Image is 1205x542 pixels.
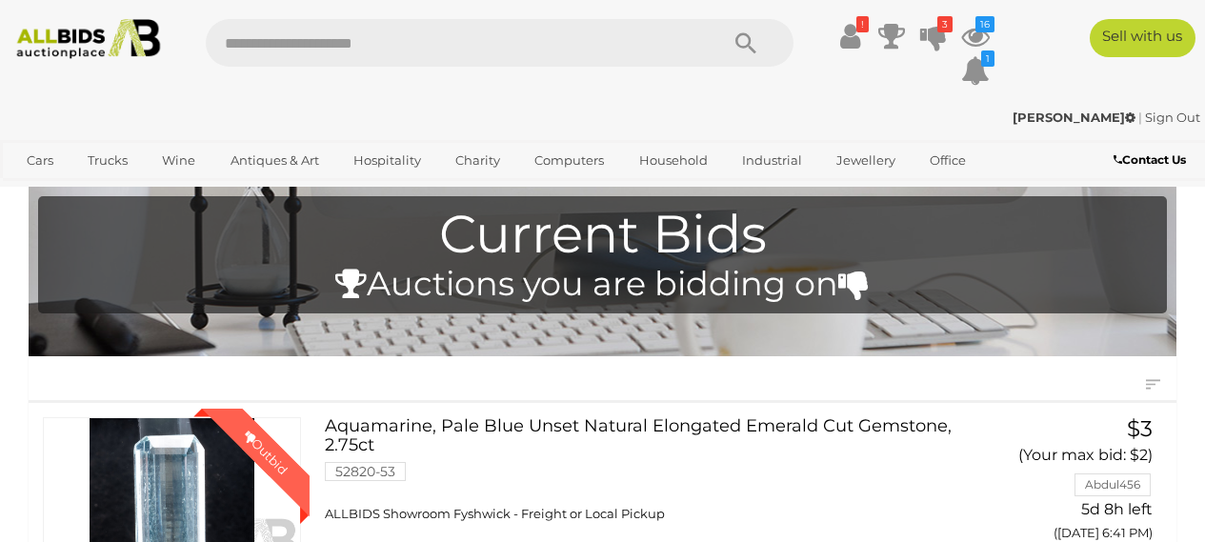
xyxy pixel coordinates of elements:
i: 1 [981,50,994,67]
span: | [1138,110,1142,125]
a: Office [917,145,978,176]
a: Cars [14,145,66,176]
h1: Current Bids [48,206,1157,264]
a: Contact Us [1114,150,1191,171]
a: Household [627,145,720,176]
a: Antiques & Art [218,145,331,176]
a: Industrial [730,145,814,176]
div: Outbid [222,409,310,496]
a: Sign Out [1145,110,1200,125]
a: Sports [14,176,78,208]
a: Charity [443,145,512,176]
a: Trucks [75,145,140,176]
a: Jewellery [824,145,908,176]
a: Sell with us [1090,19,1195,57]
a: [PERSON_NAME] [1013,110,1138,125]
b: Contact Us [1114,152,1186,167]
img: Allbids.com.au [9,19,168,59]
a: 16 [961,19,990,53]
strong: [PERSON_NAME] [1013,110,1135,125]
a: 3 [919,19,948,53]
button: Search [698,19,793,67]
h4: Auctions you are bidding on [48,266,1157,303]
a: Hospitality [341,145,433,176]
a: ! [835,19,864,53]
a: 1 [961,53,990,88]
span: $3 [1127,415,1153,442]
i: 16 [975,16,994,32]
i: ! [856,16,869,32]
a: [GEOGRAPHIC_DATA] [88,176,248,208]
a: Computers [522,145,616,176]
a: Wine [150,145,208,176]
a: Aquamarine, Pale Blue Unset Natural Elongated Emerald Cut Gemstone, 2.75ct 52820-53 ALLBIDS Showr... [339,417,971,522]
i: 3 [937,16,953,32]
